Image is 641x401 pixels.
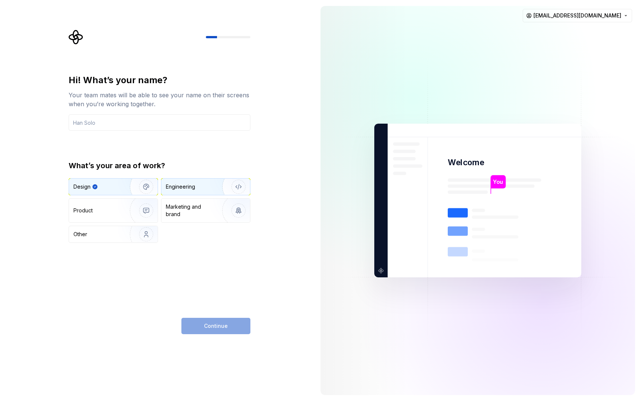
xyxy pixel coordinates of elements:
div: Engineering [166,183,195,190]
div: Marketing and brand [166,203,216,218]
div: What’s your area of work? [69,160,250,171]
span: [EMAIL_ADDRESS][DOMAIN_NAME] [533,12,621,19]
svg: Supernova Logo [69,30,83,45]
div: Design [73,183,91,190]
button: [EMAIL_ADDRESS][DOMAIN_NAME] [523,9,632,22]
p: You [493,178,503,186]
p: Welcome [448,157,484,168]
div: Product [73,207,93,214]
input: Han Solo [69,114,250,131]
div: Your team mates will be able to see your name on their screens when you’re working together. [69,91,250,108]
div: Hi! What’s your name? [69,74,250,86]
div: Other [73,231,87,238]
